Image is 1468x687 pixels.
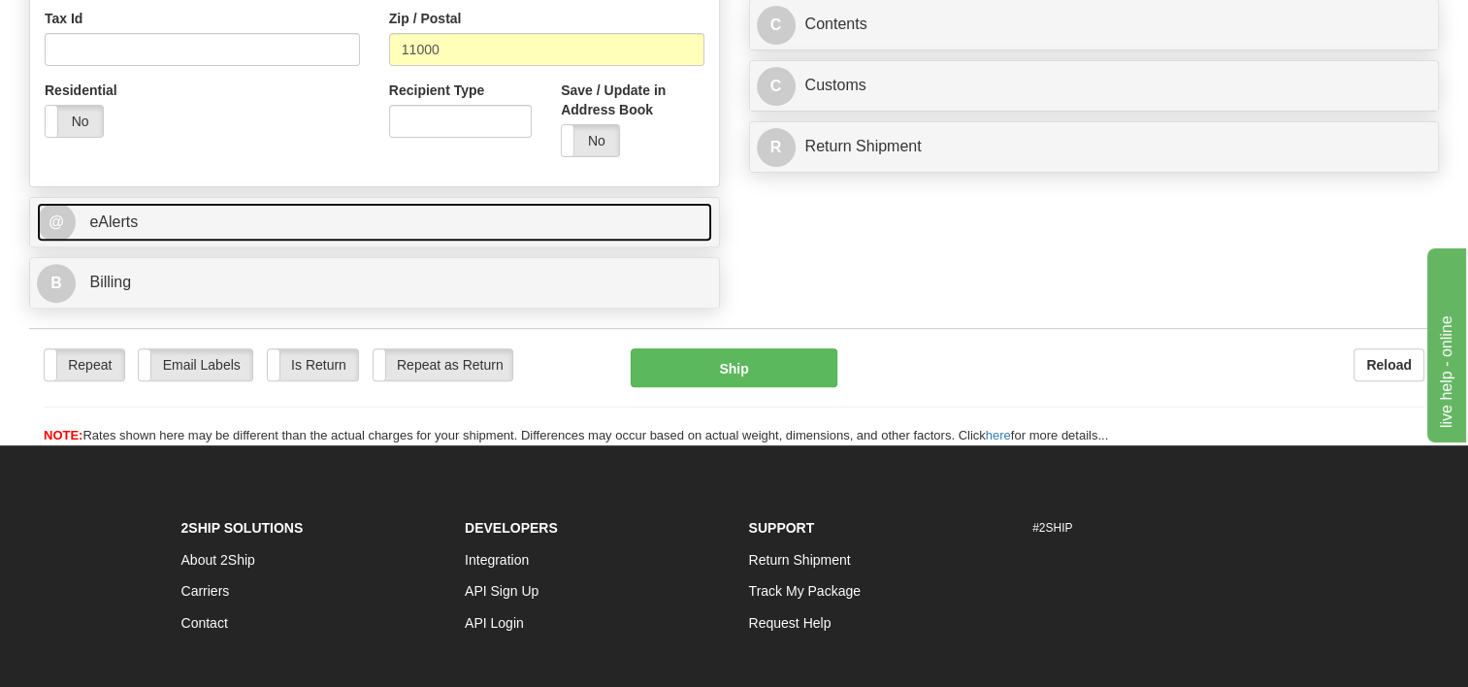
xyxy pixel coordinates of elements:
[465,583,538,599] a: API Sign Up
[181,520,304,536] strong: 2Ship Solutions
[181,615,228,631] a: Contact
[374,349,512,380] label: Repeat as Return
[15,12,179,35] div: live help - online
[757,127,1432,167] a: RReturn Shipment
[749,552,851,568] a: Return Shipment
[44,428,82,442] span: NOTE:
[757,67,796,106] span: C
[45,349,124,380] label: Repeat
[465,552,529,568] a: Integration
[757,6,796,45] span: C
[757,128,796,167] span: R
[45,81,117,100] label: Residential
[465,615,524,631] a: API Login
[181,583,230,599] a: Carriers
[37,203,76,242] span: @
[1032,522,1288,535] h6: #2SHIP
[37,264,76,303] span: B
[29,427,1439,445] div: Rates shown here may be different than the actual charges for your shipment. Differences may occu...
[46,106,103,137] label: No
[139,349,252,380] label: Email Labels
[1354,348,1424,381] button: Reload
[389,81,485,100] label: Recipient Type
[465,520,558,536] strong: Developers
[757,66,1432,106] a: CCustoms
[389,9,462,28] label: Zip / Postal
[757,5,1432,45] a: CContents
[89,213,138,230] span: eAlerts
[561,81,703,119] label: Save / Update in Address Book
[1423,245,1466,442] iframe: chat widget
[631,348,836,387] button: Ship
[89,274,131,290] span: Billing
[37,203,712,243] a: @ eAlerts
[749,615,832,631] a: Request Help
[749,520,815,536] strong: Support
[562,125,619,156] label: No
[268,349,358,380] label: Is Return
[37,263,712,303] a: B Billing
[181,552,255,568] a: About 2Ship
[986,428,1011,442] a: here
[749,583,861,599] a: Track My Package
[45,9,82,28] label: Tax Id
[1366,357,1412,373] b: Reload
